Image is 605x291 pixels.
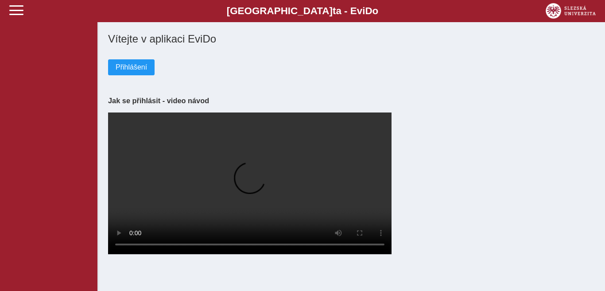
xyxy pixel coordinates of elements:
[108,113,392,254] video: Your browser does not support the video tag.
[27,5,578,17] b: [GEOGRAPHIC_DATA] a - Evi
[116,63,147,71] span: Přihlášení
[108,33,594,45] h1: Vítejte v aplikaci EviDo
[372,5,379,16] span: o
[365,5,372,16] span: D
[546,3,596,19] img: logo_web_su.png
[108,97,594,105] h3: Jak se přihlásit - video návod
[108,59,155,75] button: Přihlášení
[333,5,336,16] span: t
